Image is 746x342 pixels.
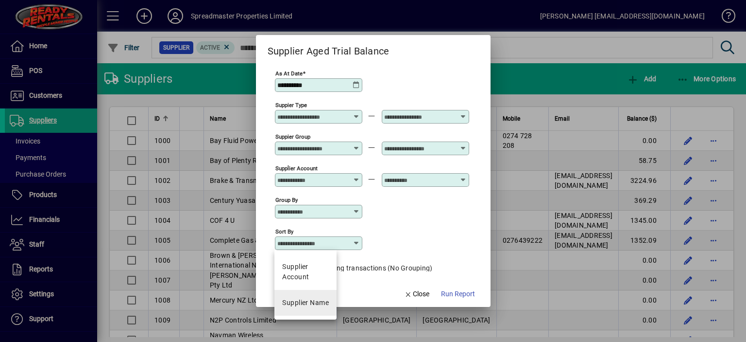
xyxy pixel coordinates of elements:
[275,165,318,172] mat-label: Supplier Account
[275,70,303,77] mat-label: As at Date
[400,286,433,303] button: Close
[274,290,337,316] mat-option: Supplier Name
[437,286,479,303] button: Run Report
[275,133,310,140] mat-label: Suppier Group
[282,262,329,282] span: Supplier Account
[275,228,293,235] mat-label: Sort by
[404,289,429,299] span: Close
[256,35,401,59] h2: Supplier Aged Trial Balance
[275,102,307,108] mat-label: Suppier Type
[282,298,329,308] div: Supplier Name
[291,263,433,273] label: List outstanding transactions (No Grouping)
[275,197,298,203] mat-label: Group by
[441,289,475,299] span: Run Report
